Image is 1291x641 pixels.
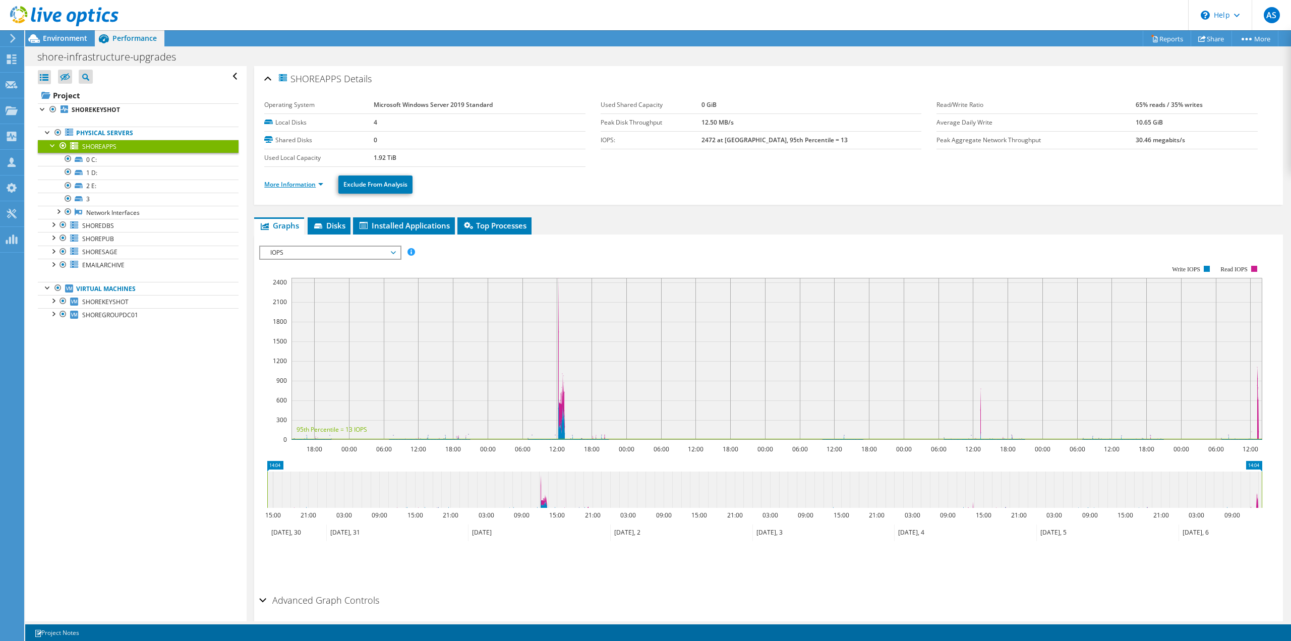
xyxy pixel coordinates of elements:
[407,511,423,519] text: 15:00
[480,445,496,453] text: 00:00
[276,416,287,424] text: 300
[515,445,531,453] text: 06:00
[1189,511,1204,519] text: 03:00
[82,298,129,306] span: SHOREKEYSHOT
[1221,266,1248,273] text: Read IOPS
[33,51,192,63] h1: shore-infrastructure-upgrades
[1139,445,1154,453] text: 18:00
[869,511,885,519] text: 21:00
[38,308,239,321] a: SHOREGROUPDC01
[601,100,701,110] label: Used Shared Capacity
[38,246,239,259] a: SHORESAGE
[585,511,601,519] text: 21:00
[38,127,239,140] a: Physical Servers
[1191,31,1232,46] a: Share
[619,445,634,453] text: 00:00
[1201,11,1210,20] svg: \n
[264,135,374,145] label: Shared Disks
[82,235,114,243] span: SHOREPUB
[601,118,701,128] label: Peak Disk Throughput
[1172,266,1200,273] text: Write IOPS
[38,295,239,308] a: SHOREKEYSHOT
[827,445,842,453] text: 12:00
[1208,445,1224,453] text: 06:00
[82,248,118,256] span: SHORESAGE
[1046,511,1062,519] text: 03:00
[112,33,157,43] span: Performance
[762,511,778,519] text: 03:00
[82,221,114,230] span: SHOREDBS
[601,135,701,145] label: IOPS:
[584,445,600,453] text: 18:00
[462,220,526,230] span: Top Processes
[72,105,120,114] b: SHOREKEYSHOT
[307,445,322,453] text: 18:00
[283,435,287,444] text: 0
[620,511,636,519] text: 03:00
[1153,511,1169,519] text: 21:00
[277,73,341,84] span: SHOREAPPS
[701,136,848,144] b: 2472 at [GEOGRAPHIC_DATA], 95th Percentile = 13
[1243,445,1258,453] text: 12:00
[905,511,920,519] text: 03:00
[82,142,116,151] span: SHOREAPPS
[38,206,239,219] a: Network Interfaces
[259,590,379,610] h2: Advanced Graph Controls
[265,511,281,519] text: 15:00
[273,357,287,365] text: 1200
[1035,445,1050,453] text: 00:00
[264,153,374,163] label: Used Local Capacity
[264,100,374,110] label: Operating System
[798,511,813,519] text: 09:00
[38,180,239,193] a: 2 E:
[1231,31,1278,46] a: More
[936,118,1136,128] label: Average Daily Write
[656,511,672,519] text: 09:00
[1136,136,1185,144] b: 30.46 megabits/s
[374,118,377,127] b: 4
[1136,100,1203,109] b: 65% reads / 35% writes
[1082,511,1098,519] text: 09:00
[338,176,413,194] a: Exclude From Analysis
[276,396,287,404] text: 600
[264,118,374,128] label: Local Disks
[38,282,239,295] a: Virtual Machines
[936,135,1136,145] label: Peak Aggregate Network Throughput
[374,100,493,109] b: Microsoft Windows Server 2019 Standard
[549,445,565,453] text: 12:00
[410,445,426,453] text: 12:00
[344,73,372,85] span: Details
[38,259,239,272] a: EMAILARCHIVE
[936,100,1136,110] label: Read/Write Ratio
[1143,31,1191,46] a: Reports
[273,317,287,326] text: 1800
[374,136,377,144] b: 0
[965,445,981,453] text: 12:00
[38,103,239,116] a: SHOREKEYSHOT
[273,278,287,286] text: 2400
[265,247,395,259] span: IOPS
[976,511,991,519] text: 15:00
[341,445,357,453] text: 00:00
[372,511,387,519] text: 09:00
[313,220,345,230] span: Disks
[273,298,287,306] text: 2100
[443,511,458,519] text: 21:00
[479,511,494,519] text: 03:00
[1070,445,1085,453] text: 06:00
[82,311,138,319] span: SHOREGROUPDC01
[38,87,239,103] a: Project
[757,445,773,453] text: 00:00
[549,511,565,519] text: 15:00
[38,153,239,166] a: 0 C:
[688,445,703,453] text: 12:00
[514,511,530,519] text: 09:00
[374,153,396,162] b: 1.92 TiB
[1011,511,1027,519] text: 21:00
[654,445,669,453] text: 06:00
[82,261,125,269] span: EMAILARCHIVE
[358,220,450,230] span: Installed Applications
[297,425,367,434] text: 95th Percentile = 13 IOPS
[1264,7,1280,23] span: AS
[376,445,392,453] text: 06:00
